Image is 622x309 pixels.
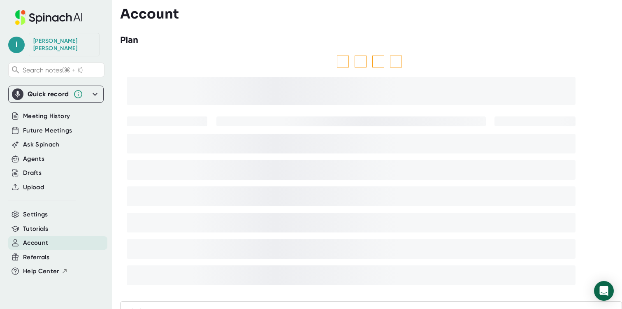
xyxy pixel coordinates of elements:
button: Future Meetings [23,126,72,135]
button: Referrals [23,253,49,262]
button: Agents [23,154,44,164]
div: Ivan Tadic [33,37,95,52]
button: Meeting History [23,112,70,121]
button: Tutorials [23,224,48,234]
button: Drafts [23,168,42,178]
button: Upload [23,183,44,192]
div: Quick record [28,90,69,98]
span: Search notes (⌘ + K) [23,66,83,74]
div: Quick record [12,86,100,102]
button: Settings [23,210,48,219]
h3: Plan [120,34,138,46]
button: Account [23,238,48,248]
span: Help Center [23,267,59,276]
button: Help Center [23,267,68,276]
h3: Account [120,6,179,22]
div: Open Intercom Messenger [594,281,614,301]
button: Ask Spinach [23,140,60,149]
span: i [8,37,25,53]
